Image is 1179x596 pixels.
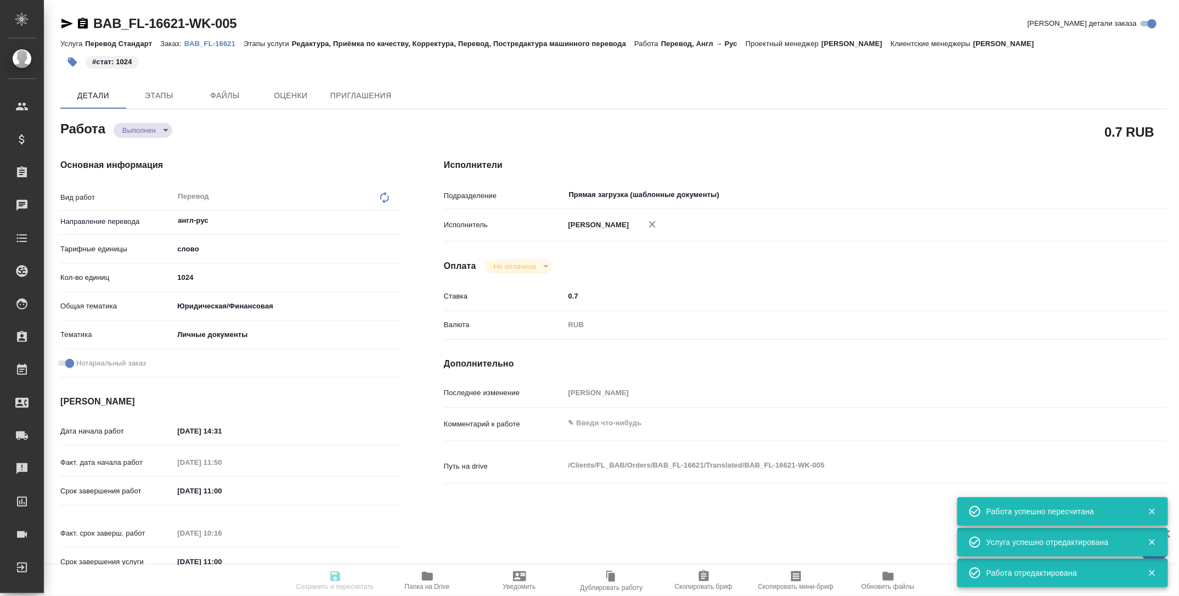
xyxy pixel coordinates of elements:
p: Перевод, Англ → Рус [661,40,746,48]
button: Дублировать работу [566,565,658,596]
span: Скопировать бриф [675,583,732,591]
p: Срок завершения работ [60,486,173,497]
div: Юридическая/Финансовая [173,297,400,316]
div: Работа отредактирована [986,567,1131,578]
input: ✎ Введи что-нибудь [173,423,269,439]
p: Ставка [444,291,565,302]
h4: Исполнители [444,159,1167,172]
div: Услуга успешно отредактирована [986,537,1131,548]
input: ✎ Введи что-нибудь [565,288,1107,304]
button: Добавить тэг [60,50,84,74]
span: Уведомить [503,583,536,591]
h2: 0.7 RUB [1104,122,1154,141]
button: Скопировать бриф [658,565,750,596]
p: Редактура, Приёмка по качеству, Корректура, Перевод, Постредактура машинного перевода [292,40,634,48]
span: Обновить файлы [861,583,915,591]
input: ✎ Введи что-нибудь [173,554,269,570]
p: [PERSON_NAME] [973,40,1042,48]
p: [PERSON_NAME] [565,220,629,230]
p: Факт. срок заверш. работ [60,528,173,539]
button: Выполнен [119,126,159,135]
span: Скопировать мини-бриф [758,583,833,591]
button: Open [394,220,396,222]
button: Не оплачена [490,262,539,271]
div: Выполнен [485,259,552,274]
div: слово [173,240,400,258]
button: Уведомить [473,565,566,596]
p: Тарифные единицы [60,244,173,255]
span: стат: 1024 [84,57,140,66]
p: Путь на drive [444,461,565,472]
span: Приглашения [330,89,392,103]
input: ✎ Введи что-нибудь [173,483,269,499]
h4: Дополнительно [444,357,1167,370]
p: Последнее изменение [444,387,565,398]
span: Дублировать работу [580,584,643,592]
textarea: /Clients/FL_BAB/Orders/BAB_FL-16621/Translated/BAB_FL-16621-WK-005 [565,456,1107,475]
p: BAB_FL-16621 [184,40,244,48]
h2: Работа [60,118,105,138]
p: Перевод Стандарт [85,40,160,48]
p: Тематика [60,329,173,340]
p: Заказ: [160,40,184,48]
input: Пустое поле [173,525,269,541]
p: [PERSON_NAME] [821,40,890,48]
h4: Оплата [444,260,476,273]
div: Личные документы [173,325,400,344]
span: Нотариальный заказ [76,358,146,369]
button: Удалить исполнителя [640,212,664,237]
h4: Основная информация [60,159,400,172]
p: Дата начала работ [60,426,173,437]
p: Проектный менеджер [746,40,821,48]
p: Работа [634,40,661,48]
p: Вид работ [60,192,173,203]
p: Услуга [60,40,85,48]
button: Закрыть [1141,568,1163,578]
button: Скопировать мини-бриф [750,565,842,596]
span: Этапы [133,89,185,103]
p: Общая тематика [60,301,173,312]
input: Пустое поле [173,454,269,470]
button: Скопировать ссылку для ЯМессенджера [60,17,74,30]
button: Закрыть [1141,537,1163,547]
p: Кол-во единиц [60,272,173,283]
p: Срок завершения услуги [60,556,173,567]
button: Open [1101,194,1103,196]
div: Выполнен [114,123,172,138]
p: Подразделение [444,190,565,201]
div: Работа успешно пересчитана [986,506,1131,517]
p: Валюта [444,319,565,330]
p: Направление перевода [60,216,173,227]
span: Оценки [264,89,317,103]
p: Исполнитель [444,220,565,230]
p: Комментарий к работе [444,419,565,430]
p: Факт. дата начала работ [60,457,173,468]
button: Закрыть [1141,507,1163,516]
span: Сохранить и пересчитать [296,583,374,591]
span: Файлы [199,89,251,103]
h4: [PERSON_NAME] [60,395,400,408]
input: ✎ Введи что-нибудь [173,269,400,285]
p: Клиентские менеджеры [890,40,973,48]
button: Обновить файлы [842,565,934,596]
span: Детали [67,89,120,103]
span: [PERSON_NAME] детали заказа [1028,18,1137,29]
span: Папка на Drive [405,583,450,591]
a: BAB_FL-16621 [184,38,244,48]
p: #стат: 1024 [92,57,132,68]
button: Папка на Drive [381,565,473,596]
input: Пустое поле [565,385,1107,401]
a: BAB_FL-16621-WK-005 [93,16,237,31]
div: RUB [565,316,1107,334]
button: Сохранить и пересчитать [289,565,381,596]
button: Скопировать ссылку [76,17,89,30]
p: Этапы услуги [244,40,292,48]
